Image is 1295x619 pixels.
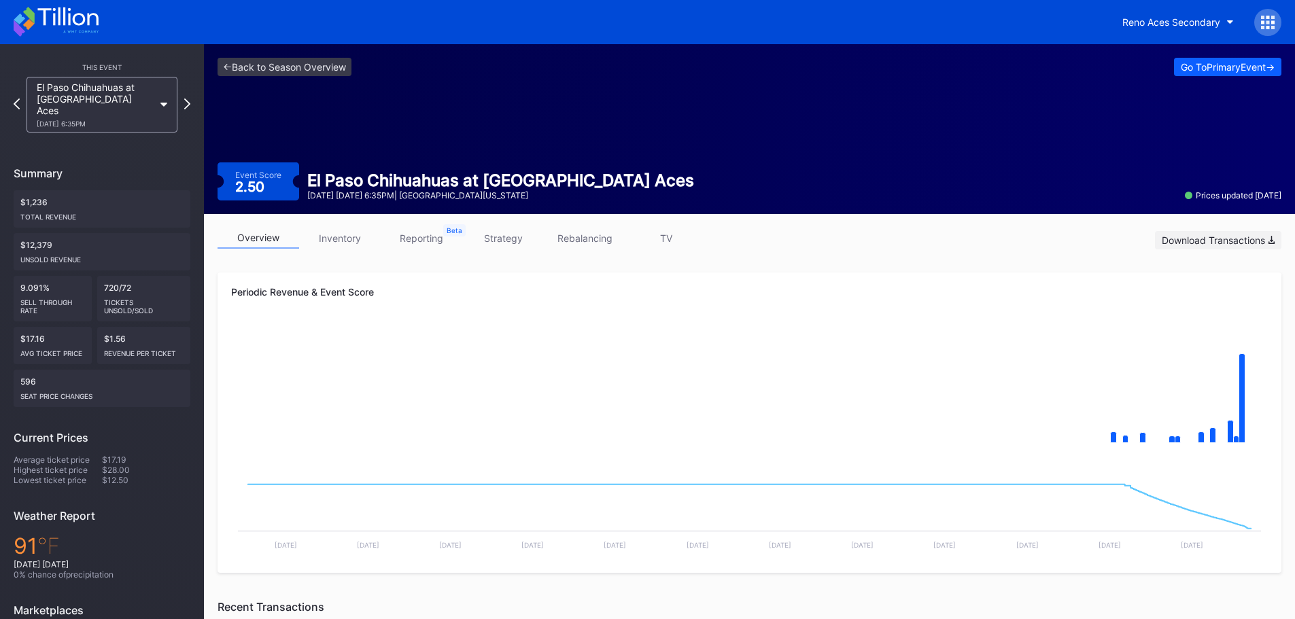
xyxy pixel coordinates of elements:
[20,250,184,264] div: Unsold Revenue
[14,370,190,407] div: 596
[14,190,190,228] div: $1,236
[381,228,462,249] a: reporting
[544,228,625,249] a: rebalancing
[231,321,1268,457] svg: Chart title
[14,475,102,485] div: Lowest ticket price
[1162,234,1275,246] div: Download Transactions
[14,603,190,617] div: Marketplaces
[14,509,190,523] div: Weather Report
[102,465,190,475] div: $28.00
[307,190,694,200] div: [DATE] [DATE] 6:35PM | [GEOGRAPHIC_DATA][US_STATE]
[218,58,351,76] a: <-Back to Season Overview
[14,166,190,180] div: Summary
[14,431,190,444] div: Current Prices
[97,276,191,321] div: 720/72
[1099,541,1121,549] text: [DATE]
[14,455,102,465] div: Average ticket price
[1155,231,1281,249] button: Download Transactions
[1181,541,1203,549] text: [DATE]
[439,541,462,549] text: [DATE]
[231,457,1268,559] svg: Chart title
[299,228,381,249] a: inventory
[235,170,281,180] div: Event Score
[687,541,709,549] text: [DATE]
[307,171,694,190] div: El Paso Chihuahuas at [GEOGRAPHIC_DATA] Aces
[1174,58,1281,76] button: Go ToPrimaryEvent->
[218,600,1281,614] div: Recent Transactions
[14,465,102,475] div: Highest ticket price
[521,541,544,549] text: [DATE]
[462,228,544,249] a: strategy
[14,533,190,559] div: 91
[20,207,184,221] div: Total Revenue
[20,293,85,315] div: Sell Through Rate
[102,475,190,485] div: $12.50
[102,455,190,465] div: $17.19
[14,569,190,580] div: 0 % chance of precipitation
[14,63,190,71] div: This Event
[933,541,956,549] text: [DATE]
[1122,16,1220,28] div: Reno Aces Secondary
[97,327,191,364] div: $1.56
[37,533,60,559] span: ℉
[14,276,92,321] div: 9.091%
[604,541,626,549] text: [DATE]
[1016,541,1039,549] text: [DATE]
[625,228,707,249] a: TV
[14,233,190,270] div: $12,379
[37,82,154,128] div: El Paso Chihuahuas at [GEOGRAPHIC_DATA] Aces
[1112,10,1244,35] button: Reno Aces Secondary
[235,180,268,194] div: 2.50
[14,327,92,364] div: $17.16
[1185,190,1281,200] div: Prices updated [DATE]
[37,120,154,128] div: [DATE] 6:35PM
[104,344,184,357] div: Revenue per ticket
[231,286,1268,298] div: Periodic Revenue & Event Score
[104,293,184,315] div: Tickets Unsold/Sold
[14,559,190,569] div: [DATE] [DATE]
[218,228,299,249] a: overview
[275,541,297,549] text: [DATE]
[20,344,85,357] div: Avg ticket price
[20,387,184,400] div: seat price changes
[1181,61,1275,73] div: Go To Primary Event ->
[851,541,874,549] text: [DATE]
[769,541,791,549] text: [DATE]
[357,541,379,549] text: [DATE]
